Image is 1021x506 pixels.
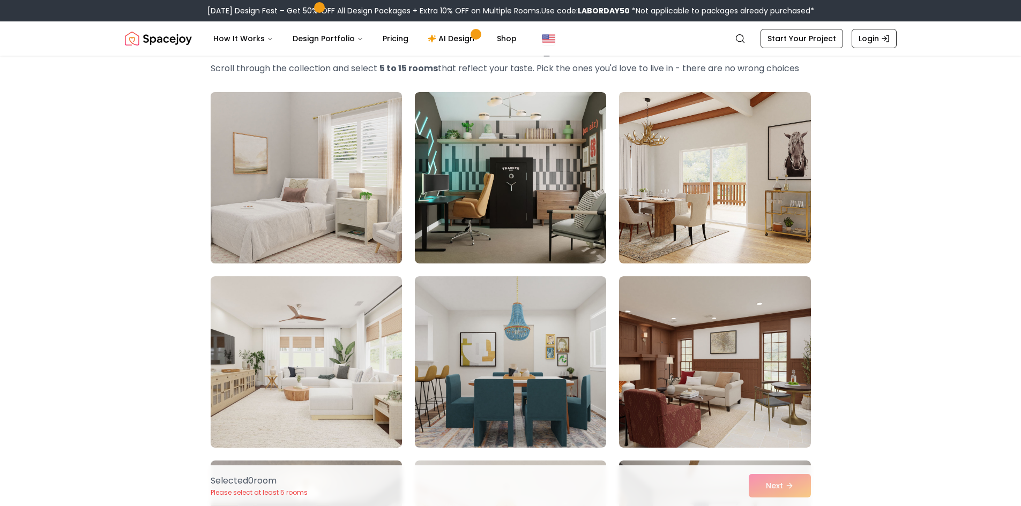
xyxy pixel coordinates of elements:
img: United States [542,32,555,45]
button: Design Portfolio [284,28,372,49]
nav: Main [205,28,525,49]
img: Room room-6 [619,276,810,448]
img: Room room-4 [211,276,402,448]
button: How It Works [205,28,282,49]
a: Login [852,29,897,48]
img: Room room-1 [206,88,407,268]
div: [DATE] Design Fest – Get 50% OFF All Design Packages + Extra 10% OFF on Multiple Rooms. [207,5,814,16]
span: *Not applicable to packages already purchased* [630,5,814,16]
p: Please select at least 5 rooms [211,488,308,497]
img: Room room-5 [415,276,606,448]
a: Pricing [374,28,417,49]
img: Spacejoy Logo [125,28,192,49]
a: Start Your Project [761,29,843,48]
a: AI Design [419,28,486,49]
img: Room room-3 [619,92,810,263]
a: Spacejoy [125,28,192,49]
p: Scroll through the collection and select that reflect your taste. Pick the ones you'd love to liv... [211,62,811,75]
img: Room room-2 [415,92,606,263]
nav: Global [125,21,897,56]
p: Selected 0 room [211,474,308,487]
a: Shop [488,28,525,49]
b: LABORDAY50 [578,5,630,16]
span: Use code: [541,5,630,16]
strong: 5 to 15 rooms [379,62,438,74]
